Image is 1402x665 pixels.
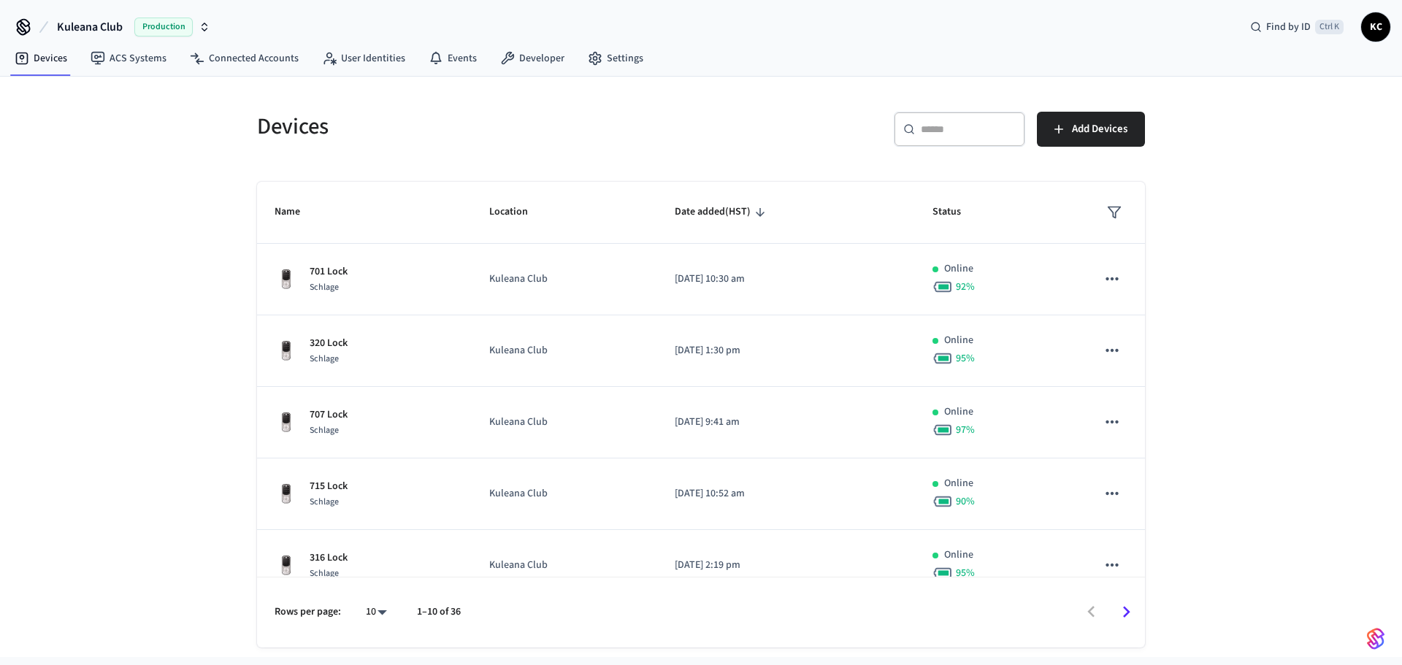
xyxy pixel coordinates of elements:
[956,351,975,366] span: 95 %
[359,601,394,623] div: 10
[489,486,640,501] p: Kuleana Club
[944,333,973,348] p: Online
[932,201,980,223] span: Status
[1109,595,1144,629] button: Go to next page
[675,272,897,287] p: [DATE] 10:30 am
[489,272,640,287] p: Kuleana Club
[310,336,348,351] p: 320 Lock
[310,353,339,365] span: Schlage
[1367,627,1384,650] img: SeamLogoGradient.69752ec5.svg
[1266,20,1311,34] span: Find by ID
[675,486,897,501] p: [DATE] 10:52 am
[134,18,193,36] span: Production
[1072,120,1127,139] span: Add Devices
[275,201,319,223] span: Name
[675,343,897,358] p: [DATE] 1:30 pm
[489,415,640,430] p: Kuleana Club
[944,404,973,420] p: Online
[275,411,298,434] img: Yale Assure Touchscreen Wifi Smart Lock, Satin Nickel, Front
[675,558,897,573] p: [DATE] 2:19 pm
[3,45,79,72] a: Devices
[417,45,489,72] a: Events
[489,343,640,358] p: Kuleana Club
[310,567,339,580] span: Schlage
[1037,112,1145,147] button: Add Devices
[944,261,973,277] p: Online
[956,566,975,580] span: 95 %
[275,554,298,577] img: Yale Assure Touchscreen Wifi Smart Lock, Satin Nickel, Front
[1315,20,1344,34] span: Ctrl K
[944,547,973,563] p: Online
[956,423,975,437] span: 97 %
[275,483,298,506] img: Yale Assure Touchscreen Wifi Smart Lock, Satin Nickel, Front
[489,201,547,223] span: Location
[944,476,973,491] p: Online
[257,112,692,142] h5: Devices
[489,558,640,573] p: Kuleana Club
[1361,12,1390,42] button: KC
[310,281,339,293] span: Schlage
[79,45,178,72] a: ACS Systems
[1363,14,1389,40] span: KC
[417,604,461,620] p: 1–10 of 36
[275,268,298,291] img: Yale Assure Touchscreen Wifi Smart Lock, Satin Nickel, Front
[310,550,348,566] p: 316 Lock
[310,407,348,423] p: 707 Lock
[310,45,417,72] a: User Identities
[310,424,339,437] span: Schlage
[57,18,123,36] span: Kuleana Club
[576,45,655,72] a: Settings
[675,415,897,430] p: [DATE] 9:41 am
[275,604,341,620] p: Rows per page:
[489,45,576,72] a: Developer
[1238,14,1355,40] div: Find by IDCtrl K
[275,339,298,363] img: Yale Assure Touchscreen Wifi Smart Lock, Satin Nickel, Front
[310,264,348,280] p: 701 Lock
[310,496,339,508] span: Schlage
[178,45,310,72] a: Connected Accounts
[675,201,770,223] span: Date added(HST)
[310,479,348,494] p: 715 Lock
[956,494,975,509] span: 90 %
[956,280,975,294] span: 92 %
